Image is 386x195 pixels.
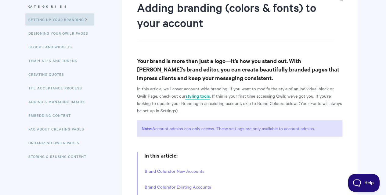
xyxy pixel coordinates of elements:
a: Setting up your Branding [25,13,94,26]
a: Storing & Reusing Content [28,150,91,162]
a: Brand Colors [144,168,170,175]
p: In this article, we'll cover account-wide branding. If you want to modify the style of an individ... [137,85,342,114]
strong: In this article: [144,152,177,159]
h3: Your brand is more than just a logo—it’s how you stand out. With [PERSON_NAME]’s brand editor, yo... [137,57,342,82]
h3: Categories [28,1,104,12]
p: Account admins can only access. These settings are only available to account admins. [137,120,342,137]
a: Embedding Content [28,109,75,121]
a: Brand Colors [144,184,170,190]
a: Blocks and Widgets [28,41,77,53]
a: Templates and Tokens [28,54,82,67]
a: Designing Your Qwilr Pages [28,27,93,39]
strong: Note: [141,125,152,131]
a: Adding & Managing Images [28,96,90,108]
li: for Existing Accounts [144,182,342,191]
a: Creating Quotes [28,68,69,80]
a: The Acceptance Process [28,82,87,94]
iframe: Toggle Customer Support [348,174,380,192]
li: for New Accounts [144,166,342,176]
a: Organizing Qwilr Pages [28,137,84,149]
a: FAQ About Creating Pages [28,123,89,135]
a: styling tools [185,93,210,99]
